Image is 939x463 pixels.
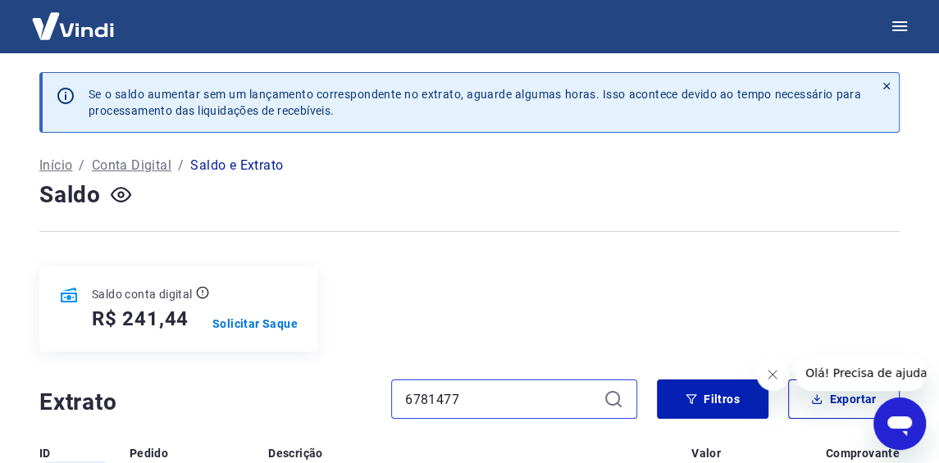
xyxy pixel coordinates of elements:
[92,306,189,332] h5: R$ 241,44
[39,156,72,175] a: Início
[405,387,597,411] input: Busque pelo número do pedido
[873,397,926,450] iframe: Botão para abrir a janela de mensagens
[20,1,126,51] img: Vindi
[39,386,371,419] h4: Extrato
[268,445,323,461] p: Descrição
[788,379,900,419] button: Exportar
[190,156,283,175] p: Saldo e Extrato
[10,11,138,25] span: Olá! Precisa de ajuda?
[79,156,84,175] p: /
[178,156,184,175] p: /
[130,445,168,461] p: Pedido
[795,355,926,391] iframe: Mensagem da empresa
[657,379,768,419] button: Filtros
[756,358,789,391] iframe: Fechar mensagem
[826,445,900,461] p: Comprovante
[691,445,721,461] p: Valor
[92,156,171,175] a: Conta Digital
[39,179,101,211] h4: Saldo
[89,86,861,119] p: Se o saldo aumentar sem um lançamento correspondente no extrato, aguarde algumas horas. Isso acon...
[39,445,51,461] p: ID
[212,315,298,332] a: Solicitar Saque
[92,286,193,302] p: Saldo conta digital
